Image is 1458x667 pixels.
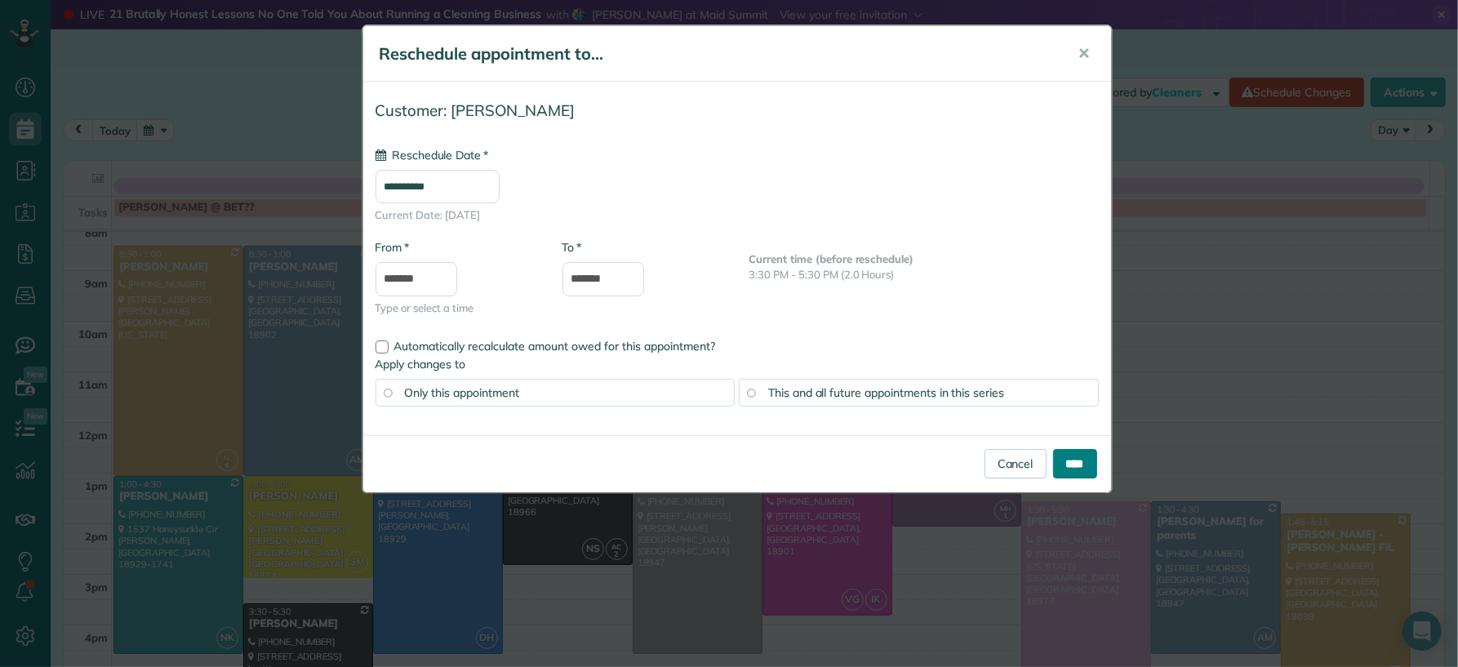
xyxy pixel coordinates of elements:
b: Current time (before reschedule) [749,252,914,265]
input: Only this appointment [384,389,392,397]
p: 3:30 PM - 5:30 PM (2.0 Hours) [749,267,1099,282]
span: Automatically recalculate amount owed for this appointment? [394,339,716,354]
a: Cancel [985,449,1047,478]
label: To [562,239,581,256]
input: This and all future appointments in this series [747,389,755,397]
span: Only this appointment [405,385,519,400]
h5: Reschedule appointment to... [380,42,1056,65]
label: From [376,239,409,256]
span: ✕ [1078,44,1091,63]
span: Type or select a time [376,300,538,316]
label: Reschedule Date [376,147,488,163]
span: Current Date: [DATE] [376,207,1099,223]
label: Apply changes to [376,356,1099,372]
span: This and all future appointments in this series [768,385,1004,400]
h4: Customer: [PERSON_NAME] [376,102,1099,119]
